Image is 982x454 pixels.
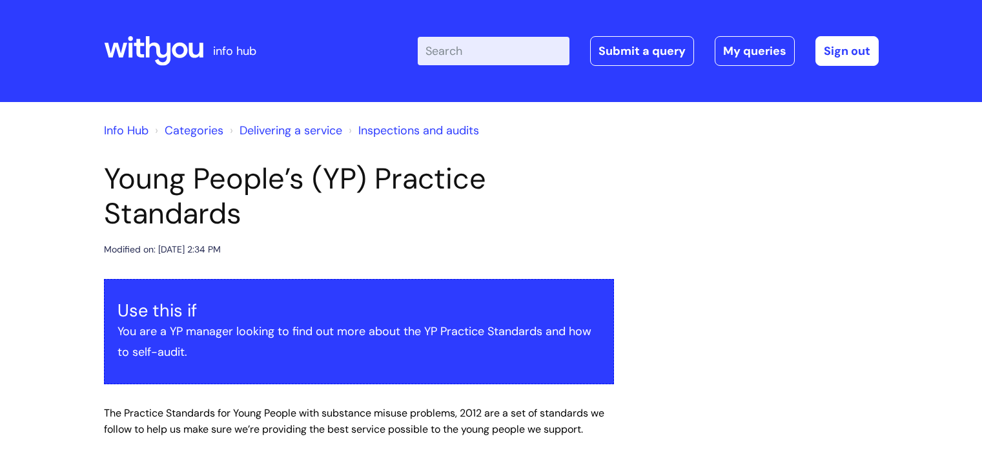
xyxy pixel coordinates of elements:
[104,406,604,436] span: The Practice Standards for Young People with substance misuse problems, 2012 are a set of standar...
[345,120,479,141] li: Inspections and audits
[152,120,223,141] li: Solution home
[358,123,479,138] a: Inspections and audits
[104,123,148,138] a: Info Hub
[118,321,600,363] p: You are a YP manager looking to find out more about the YP Practice Standards and how to self-audit.
[213,41,256,61] p: info hub
[590,36,694,66] a: Submit a query
[104,161,614,231] h1: Young People’s (YP) Practice Standards
[227,120,342,141] li: Delivering a service
[715,36,795,66] a: My queries
[240,123,342,138] a: Delivering a service
[165,123,223,138] a: Categories
[104,242,221,258] div: Modified on: [DATE] 2:34 PM
[418,37,569,65] input: Search
[418,36,879,66] div: | -
[118,300,600,321] h3: Use this if
[815,36,879,66] a: Sign out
